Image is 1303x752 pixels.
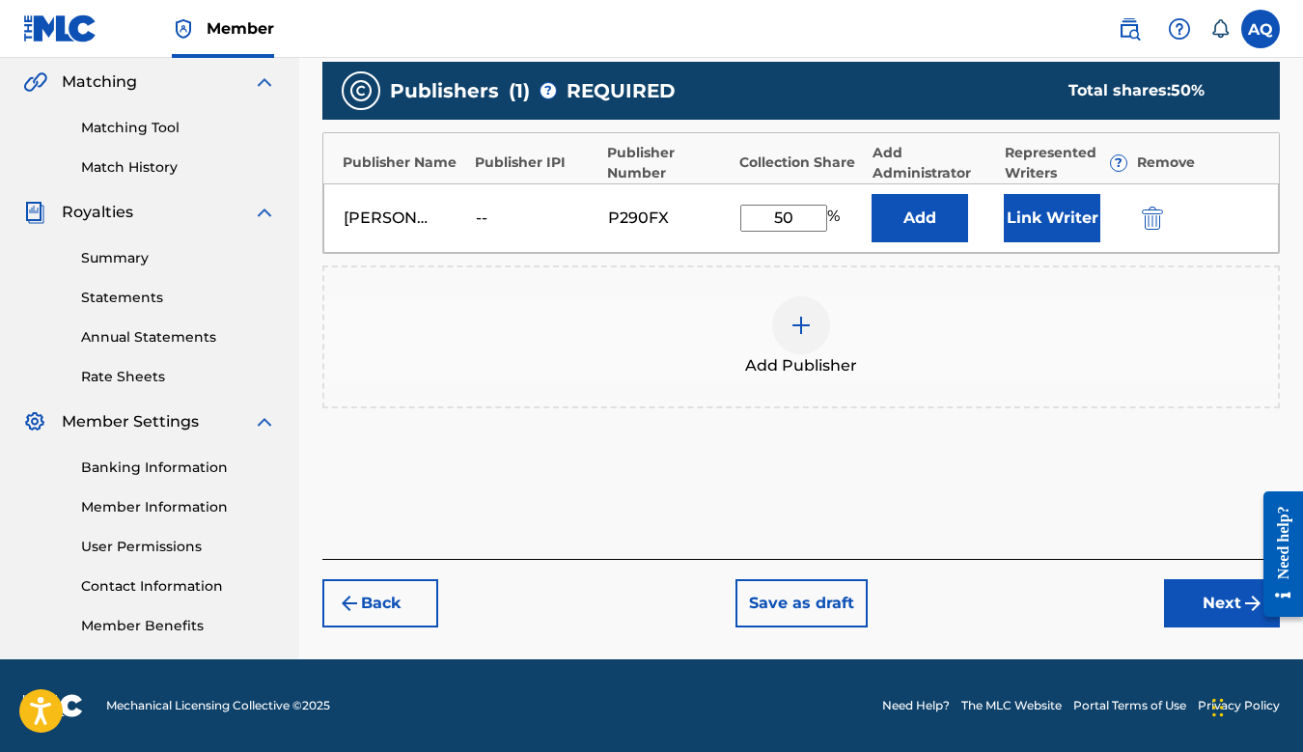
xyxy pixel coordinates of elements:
[390,76,499,105] span: Publishers
[567,76,676,105] span: REQUIRED
[23,14,97,42] img: MLC Logo
[253,70,276,94] img: expand
[62,201,133,224] span: Royalties
[1068,79,1241,102] div: Total shares:
[349,79,373,102] img: publishers
[81,497,276,517] a: Member Information
[607,143,730,183] div: Publisher Number
[81,157,276,178] a: Match History
[1206,659,1303,752] iframe: Chat Widget
[81,118,276,138] a: Matching Tool
[1241,592,1264,615] img: f7272a7cc735f4ea7f67.svg
[253,201,276,224] img: expand
[790,314,813,337] img: add
[745,354,857,377] span: Add Publisher
[873,143,995,183] div: Add Administrator
[81,248,276,268] a: Summary
[1142,207,1163,230] img: 12a2ab48e56ec057fbd8.svg
[1241,10,1280,48] div: User Menu
[23,694,83,717] img: logo
[23,70,47,94] img: Matching
[23,201,46,224] img: Royalties
[1137,153,1260,173] div: Remove
[882,697,950,714] a: Need Help?
[172,17,195,41] img: Top Rightsholder
[81,537,276,557] a: User Permissions
[338,592,361,615] img: 7ee5dd4eb1f8a8e3ef2f.svg
[961,697,1062,714] a: The MLC Website
[81,458,276,478] a: Banking Information
[1111,155,1126,171] span: ?
[81,616,276,636] a: Member Benefits
[735,579,868,627] button: Save as draft
[1005,143,1127,183] div: Represented Writers
[1198,697,1280,714] a: Privacy Policy
[827,205,845,232] span: %
[1160,10,1199,48] div: Help
[1004,194,1100,242] button: Link Writer
[81,367,276,387] a: Rate Sheets
[81,576,276,597] a: Contact Information
[62,410,199,433] span: Member Settings
[343,153,465,173] div: Publisher Name
[23,410,46,433] img: Member Settings
[106,697,330,714] span: Mechanical Licensing Collective © 2025
[1118,17,1141,41] img: search
[253,410,276,433] img: expand
[1168,17,1191,41] img: help
[62,70,137,94] span: Matching
[1249,477,1303,632] iframe: Resource Center
[739,153,862,173] div: Collection Share
[541,83,556,98] span: ?
[1073,697,1186,714] a: Portal Terms of Use
[81,288,276,308] a: Statements
[509,76,530,105] span: ( 1 )
[1212,679,1224,737] div: Drag
[207,17,274,40] span: Member
[872,194,968,242] button: Add
[475,153,597,173] div: Publisher IPI
[1171,81,1205,99] span: 50 %
[1110,10,1149,48] a: Public Search
[322,579,438,627] button: Back
[1164,579,1280,627] button: Next
[1210,19,1230,39] div: Notifications
[81,327,276,348] a: Annual Statements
